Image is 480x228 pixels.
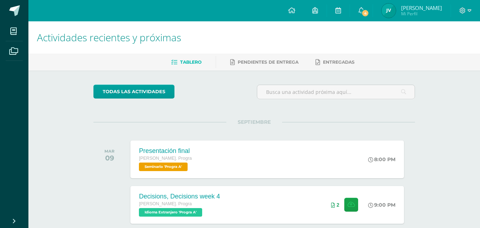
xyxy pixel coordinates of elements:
[401,11,442,17] span: Mi Perfil
[238,59,298,65] span: Pendientes de entrega
[323,59,355,65] span: Entregadas
[230,57,298,68] a: Pendientes de entrega
[139,201,192,206] span: [PERSON_NAME]. Progra
[401,4,442,11] span: [PERSON_NAME]
[368,156,395,163] div: 8:00 PM
[104,154,114,162] div: 09
[104,149,114,154] div: MAR
[37,31,181,44] span: Actividades recientes y próximas
[93,85,174,99] a: todas las Actividades
[171,57,201,68] a: Tablero
[368,202,395,208] div: 9:00 PM
[257,85,415,99] input: Busca una actividad próxima aquí...
[139,163,188,171] span: Seminario 'Progra A'
[315,57,355,68] a: Entregadas
[139,147,192,155] div: Presentación final
[331,202,339,208] div: Archivos entregados
[361,9,369,17] span: 4
[180,59,201,65] span: Tablero
[139,208,202,217] span: Idioma Extranjero 'Progra A'
[139,193,220,200] div: Decisions, Decisions week 4
[139,156,192,161] span: [PERSON_NAME]. Progra
[226,119,282,125] span: SEPTIEMBRE
[336,202,339,208] span: 2
[382,4,396,18] img: 83abb079322022d7e8424eeeef4f86d8.png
